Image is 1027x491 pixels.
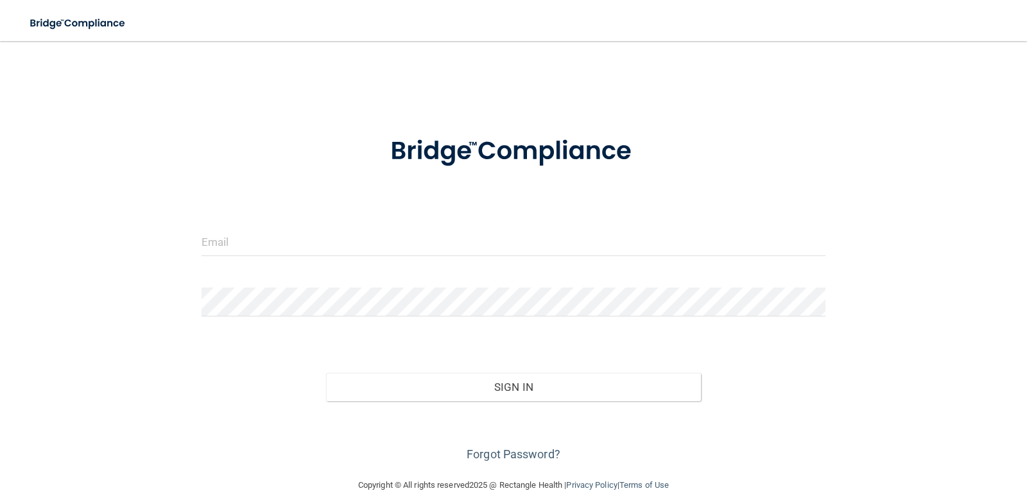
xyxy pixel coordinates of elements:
[566,480,617,490] a: Privacy Policy
[364,118,663,185] img: bridge_compliance_login_screen.278c3ca4.svg
[467,447,560,461] a: Forgot Password?
[19,10,137,37] img: bridge_compliance_login_screen.278c3ca4.svg
[326,373,701,401] button: Sign In
[202,227,826,256] input: Email
[619,480,669,490] a: Terms of Use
